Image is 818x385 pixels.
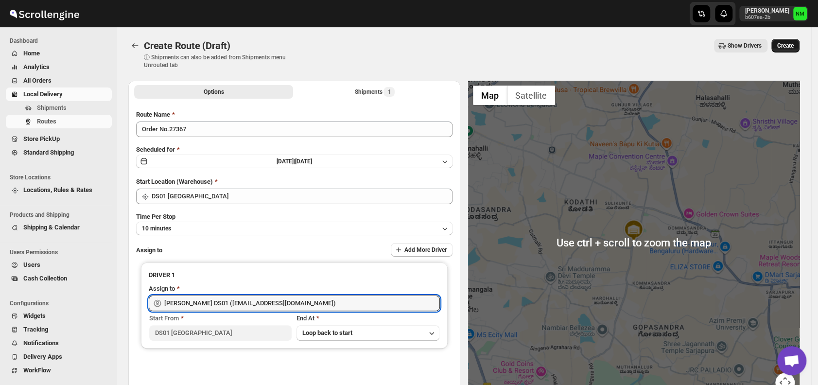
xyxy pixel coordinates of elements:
button: Selected Shipments [295,85,454,99]
p: ⓘ Shipments can also be added from Shipments menu Unrouted tab [144,53,297,69]
text: NM [796,11,804,17]
button: Notifications [6,336,112,350]
span: [DATE] | [277,158,295,165]
span: All Orders [23,77,52,84]
div: End At [296,314,439,323]
button: Delivery Apps [6,350,112,364]
span: Time Per Stop [136,213,175,220]
div: Shipments [354,87,395,97]
span: Start From [149,315,179,322]
button: Shipping & Calendar [6,221,112,234]
span: Tracking [23,326,48,333]
span: Cash Collection [23,275,67,282]
input: Search assignee [164,296,440,311]
span: Users Permissions [10,248,112,256]
span: Create Route (Draft) [144,40,230,52]
button: Users [6,258,112,272]
span: Scheduled for [136,146,175,153]
span: Narjit Magar [793,7,807,20]
button: User menu [739,6,808,21]
span: Dashboard [10,37,112,45]
span: Locations, Rules & Rates [23,186,92,193]
span: Configurations [10,299,112,307]
button: Show Drivers [714,39,767,52]
span: Routes [37,118,56,125]
span: [DATE] [295,158,312,165]
button: Home [6,47,112,60]
div: Assign to [149,284,175,294]
span: Store PickUp [23,135,60,142]
span: Loop back to start [302,329,352,336]
span: Widgets [23,312,46,319]
button: Show satellite imagery [507,86,555,105]
span: 1 [387,88,391,96]
span: Home [23,50,40,57]
img: ScrollEngine [8,1,81,26]
button: Analytics [6,60,112,74]
button: Widgets [6,309,112,323]
span: Shipping & Calendar [23,224,80,231]
button: Create [771,39,800,52]
span: Standard Shipping [23,149,74,156]
p: [PERSON_NAME] [745,7,789,15]
span: Create [777,42,794,50]
button: Show street map [473,86,507,105]
span: Start Location (Warehouse) [136,178,213,185]
button: 10 minutes [136,222,453,235]
span: Add More Driver [404,246,447,254]
span: Products and Shipping [10,211,112,219]
button: Tracking [6,323,112,336]
button: Shipments [6,101,112,115]
button: Routes [128,39,142,52]
button: Add More Driver [391,243,453,257]
span: Users [23,261,40,268]
span: Notifications [23,339,59,347]
button: WorkFlow [6,364,112,377]
h3: DRIVER 1 [149,270,440,280]
button: Cash Collection [6,272,112,285]
p: b607ea-2b [745,15,789,20]
input: Eg: Bengaluru Route [136,122,453,137]
button: Loop back to start [296,325,439,341]
button: Locations, Rules & Rates [6,183,112,197]
span: 10 minutes [142,225,171,232]
span: Shipments [37,104,67,111]
span: Store Locations [10,174,112,181]
span: Analytics [23,63,50,70]
button: Routes [6,115,112,128]
span: Route Name [136,111,170,118]
span: Options [204,88,224,96]
button: All Orders [6,74,112,87]
span: Show Drivers [728,42,762,50]
span: Assign to [136,246,162,254]
span: Delivery Apps [23,353,62,360]
span: WorkFlow [23,367,51,374]
a: Open chat [777,346,806,375]
input: Search location [152,189,453,204]
span: Local Delivery [23,90,63,98]
button: [DATE]|[DATE] [136,155,453,168]
button: All Route Options [134,85,293,99]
